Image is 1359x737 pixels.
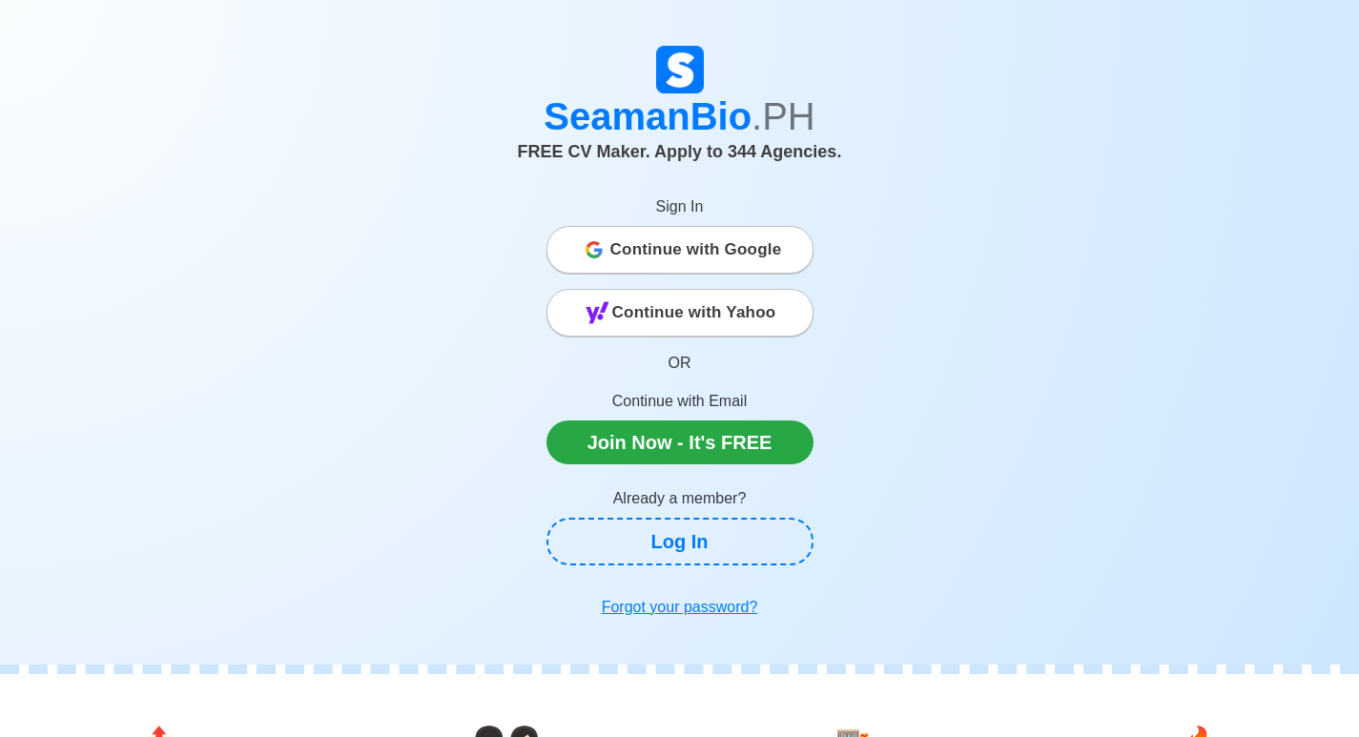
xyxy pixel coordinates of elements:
[602,599,758,615] u: Forgot your password?
[546,518,813,565] a: Log In
[656,46,704,93] img: Logo
[546,289,813,337] button: Continue with Yahoo
[546,420,813,464] a: Join Now - It's FREE
[546,487,813,510] p: Already a member?
[546,195,813,218] p: Sign In
[610,231,782,269] span: Continue with Google
[546,352,813,375] p: OR
[546,390,813,413] p: Continue with Email
[518,142,842,161] span: FREE CV Maker. Apply to 344 Agencies.
[546,588,813,626] a: Forgot your password?
[612,294,776,332] span: Continue with Yahoo
[546,226,813,274] button: Continue with Google
[151,93,1209,139] h1: SeamanBio
[752,95,815,137] span: .PH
